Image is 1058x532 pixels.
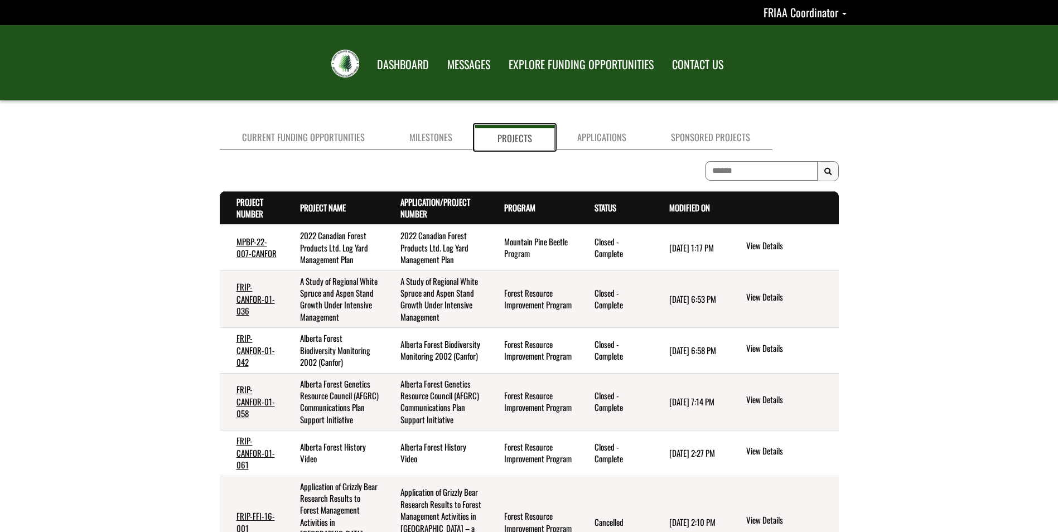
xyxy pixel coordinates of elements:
[728,191,838,225] th: Actions
[578,225,653,270] td: Closed - Complete
[728,270,838,328] td: action menu
[236,383,275,419] a: FRIP-CANFOR-01-058
[653,270,728,328] td: 3/3/2025 6:53 PM
[300,201,346,214] a: Project Name
[669,201,710,214] a: Modified On
[384,270,487,328] td: A Study of Regional White Spruce and Aspen Stand Growth Under Intensive Management
[236,332,275,368] a: FRIP-CANFOR-01-042
[746,394,834,407] a: View details
[384,373,487,431] td: Alberta Forest Genetics Resource Council (AFGRC) Communications Plan Support Initiative
[487,328,578,373] td: Forest Resource Improvement Program
[578,431,653,476] td: Closed - Complete
[236,196,263,220] a: Project Number
[487,225,578,270] td: Mountain Pine Beetle Program
[746,342,834,356] a: View details
[578,373,653,431] td: Closed - Complete
[653,373,728,431] td: 3/3/2025 7:14 PM
[220,328,284,373] td: FRIP-CANFOR-01-042
[728,431,838,476] td: action menu
[283,431,384,476] td: Alberta Forest History Video
[595,201,616,214] a: Status
[653,328,728,373] td: 3/3/2025 6:58 PM
[764,4,838,21] span: FRIAA Coordinator
[439,51,499,79] a: MESSAGES
[475,125,555,150] a: Projects
[236,434,275,471] a: FRIP-CANFOR-01-061
[283,225,384,270] td: 2022 Canadian Forest Products Ltd. Log Yard Management Plan
[728,373,838,431] td: action menu
[746,514,834,528] a: View details
[746,445,834,458] a: View details
[664,51,732,79] a: CONTACT US
[817,161,839,181] button: Search Results
[400,196,470,220] a: Application/Project Number
[387,125,475,150] a: Milestones
[746,291,834,304] a: View details
[487,270,578,328] td: Forest Resource Improvement Program
[653,225,728,270] td: 4/12/2024 1:17 PM
[578,328,653,373] td: Closed - Complete
[331,50,359,78] img: FRIAA Submissions Portal
[669,241,714,254] time: [DATE] 1:17 PM
[283,270,384,328] td: A Study of Regional White Spruce and Aspen Stand Growth Under Intensive Management
[369,51,437,79] a: DASHBOARD
[504,201,535,214] a: Program
[669,293,716,305] time: [DATE] 6:53 PM
[236,235,277,259] a: MPBP-22-007-CANFOR
[653,431,728,476] td: 8/19/2024 2:27 PM
[555,125,649,150] a: Applications
[283,373,384,431] td: Alberta Forest Genetics Resource Council (AFGRC) Communications Plan Support Initiative
[728,328,838,373] td: action menu
[220,270,284,328] td: FRIP-CANFOR-01-036
[487,431,578,476] td: Forest Resource Improvement Program
[669,344,716,356] time: [DATE] 6:58 PM
[669,516,716,528] time: [DATE] 2:10 PM
[384,431,487,476] td: Alberta Forest History Video
[283,328,384,373] td: Alberta Forest Biodiversity Monitoring 2002 (Canfor)
[236,280,275,317] a: FRIP-CANFOR-01-036
[384,328,487,373] td: Alberta Forest Biodiversity Monitoring 2002 (Canfor)
[746,240,834,253] a: View details
[649,125,772,150] a: Sponsored Projects
[487,373,578,431] td: Forest Resource Improvement Program
[669,447,715,459] time: [DATE] 2:27 PM
[220,125,387,150] a: Current Funding Opportunities
[764,4,847,21] a: FRIAA Coordinator
[669,395,714,408] time: [DATE] 7:14 PM
[220,225,284,270] td: MPBP-22-007-CANFOR
[220,373,284,431] td: FRIP-CANFOR-01-058
[728,225,838,270] td: action menu
[220,431,284,476] td: FRIP-CANFOR-01-061
[384,225,487,270] td: 2022 Canadian Forest Products Ltd. Log Yard Management Plan
[578,270,653,328] td: Closed - Complete
[500,51,662,79] a: EXPLORE FUNDING OPPORTUNITIES
[367,47,732,79] nav: Main Navigation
